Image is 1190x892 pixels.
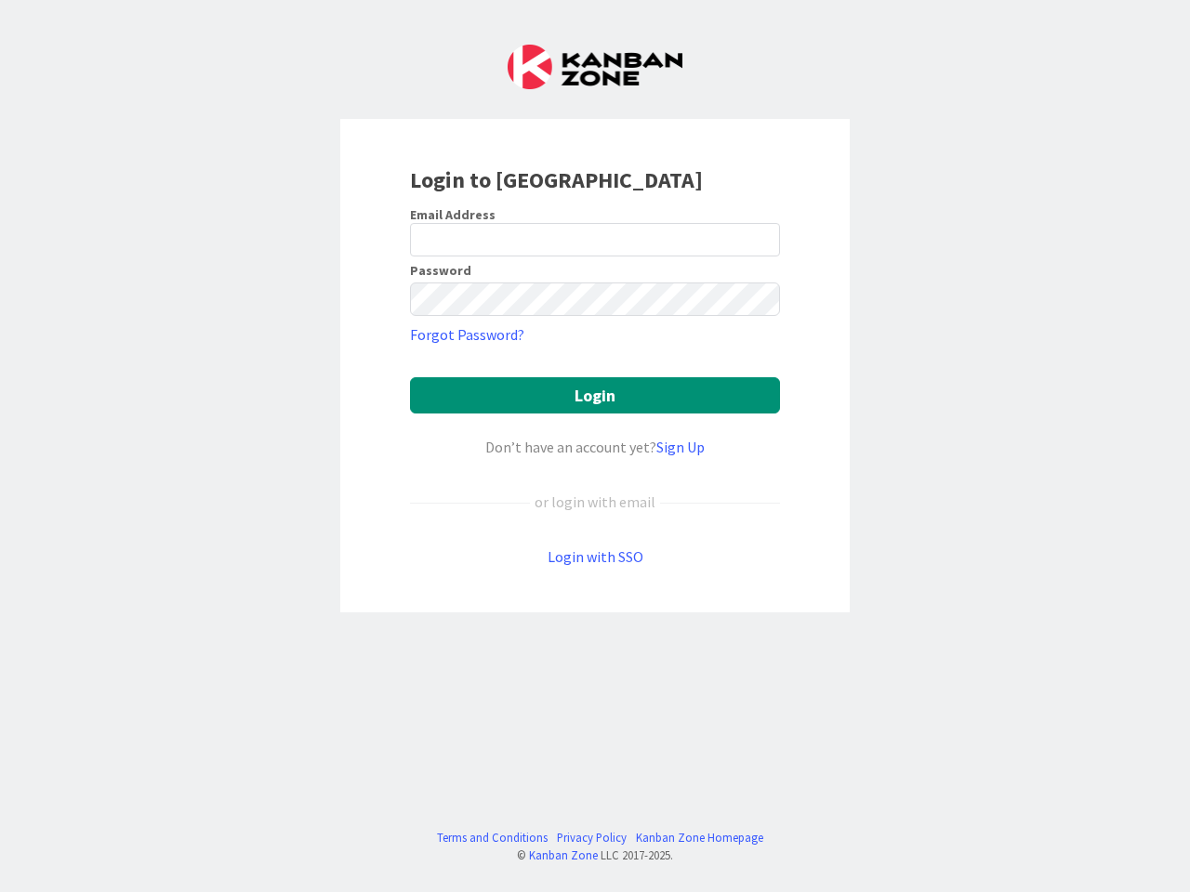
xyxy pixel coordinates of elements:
[656,438,705,456] a: Sign Up
[636,829,763,846] a: Kanban Zone Homepage
[548,547,643,566] a: Login with SSO
[410,323,524,346] a: Forgot Password?
[410,165,703,194] b: Login to [GEOGRAPHIC_DATA]
[428,846,763,864] div: © LLC 2017- 2025 .
[410,264,471,277] label: Password
[437,829,548,846] a: Terms and Conditions
[529,847,598,862] a: Kanban Zone
[530,491,660,513] div: or login with email
[557,829,627,846] a: Privacy Policy
[410,206,496,223] label: Email Address
[508,45,682,89] img: Kanban Zone
[410,377,780,413] button: Login
[410,436,780,458] div: Don’t have an account yet?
